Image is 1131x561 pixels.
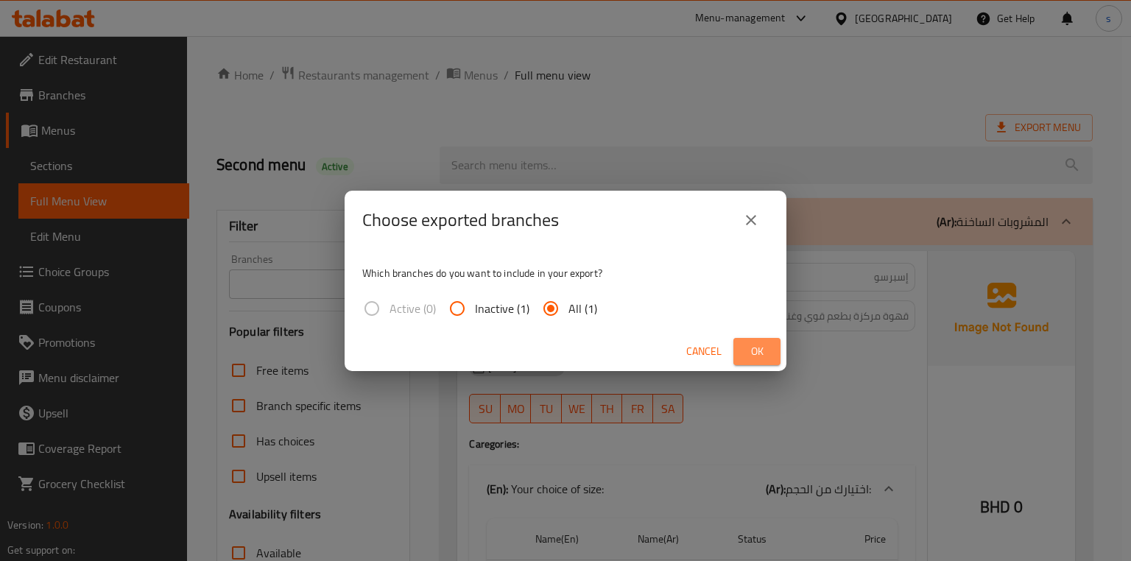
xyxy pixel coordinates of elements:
span: All (1) [568,300,597,317]
span: Active (0) [390,300,436,317]
p: Which branches do you want to include in your export? [362,266,769,280]
button: Cancel [680,338,727,365]
span: Ok [745,342,769,361]
button: Ok [733,338,781,365]
span: Inactive (1) [475,300,529,317]
h2: Choose exported branches [362,208,559,232]
span: Cancel [686,342,722,361]
button: close [733,202,769,238]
